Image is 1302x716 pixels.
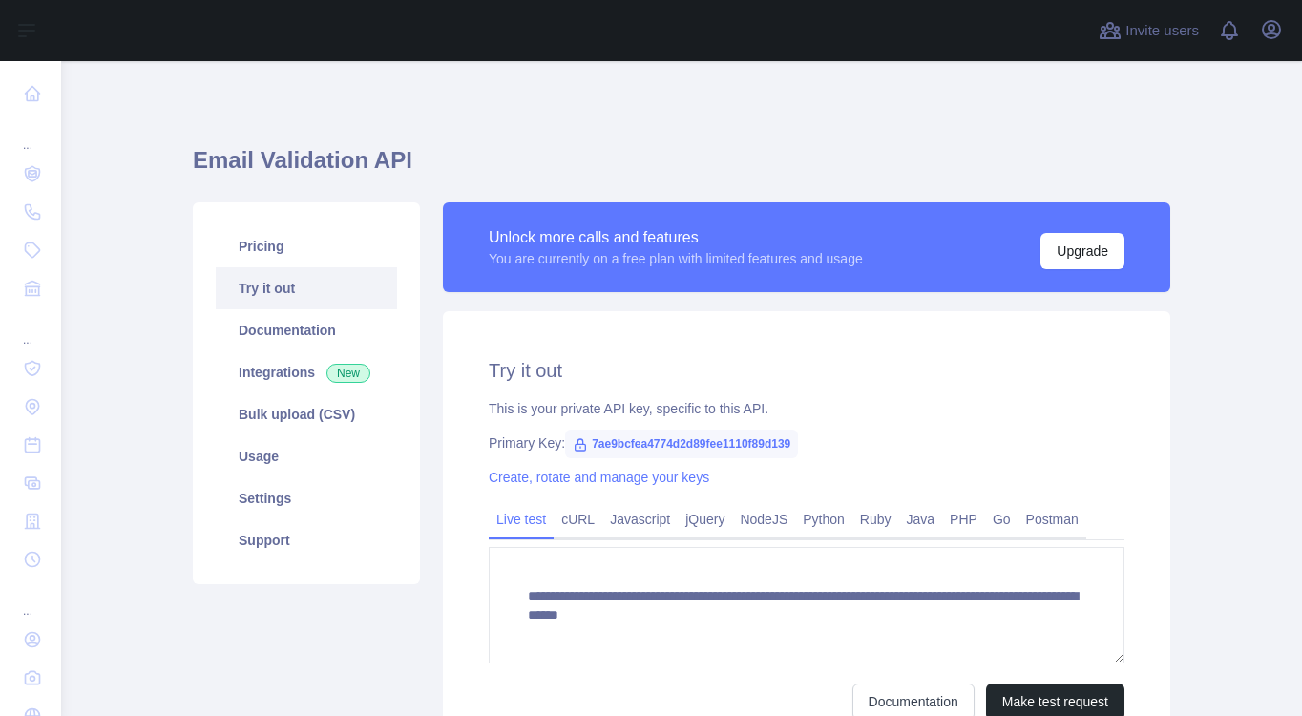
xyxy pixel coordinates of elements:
[489,399,1124,418] div: This is your private API key, specific to this API.
[15,309,46,347] div: ...
[216,519,397,561] a: Support
[1095,15,1203,46] button: Invite users
[565,430,798,458] span: 7ae9bcfea4774d2d89fee1110f89d139
[216,267,397,309] a: Try it out
[216,309,397,351] a: Documentation
[489,433,1124,453] div: Primary Key:
[732,504,795,535] a: NodeJS
[489,226,863,249] div: Unlock more calls and features
[489,504,554,535] a: Live test
[1125,20,1199,42] span: Invite users
[216,477,397,519] a: Settings
[489,249,863,268] div: You are currently on a free plan with limited features and usage
[15,115,46,153] div: ...
[1040,233,1124,269] button: Upgrade
[216,393,397,435] a: Bulk upload (CSV)
[985,504,1018,535] a: Go
[899,504,943,535] a: Java
[216,435,397,477] a: Usage
[554,504,602,535] a: cURL
[15,580,46,619] div: ...
[678,504,732,535] a: jQuery
[193,145,1170,191] h1: Email Validation API
[1018,504,1086,535] a: Postman
[216,225,397,267] a: Pricing
[602,504,678,535] a: Javascript
[216,351,397,393] a: Integrations New
[795,504,852,535] a: Python
[326,364,370,383] span: New
[942,504,985,535] a: PHP
[489,470,709,485] a: Create, rotate and manage your keys
[489,357,1124,384] h2: Try it out
[852,504,899,535] a: Ruby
